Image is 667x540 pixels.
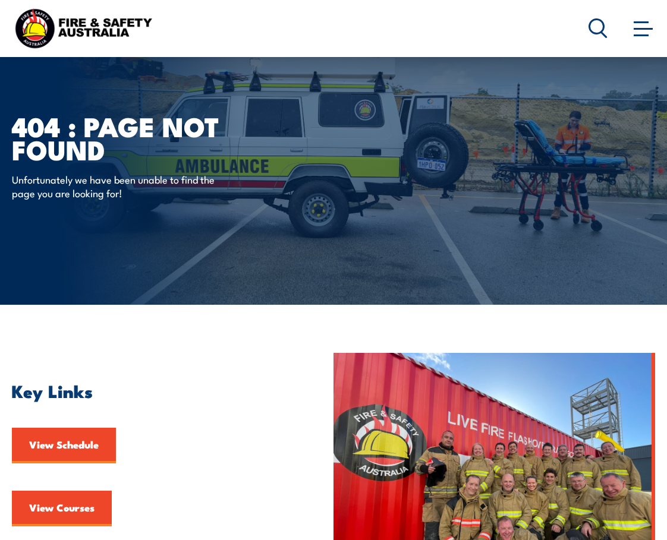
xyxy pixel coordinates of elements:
[12,491,112,526] a: View Courses
[12,383,316,398] h2: Key Links
[12,172,229,200] p: Unfortunately we have been unable to find the page you are looking for!
[12,114,306,160] h1: 404 : Page Not Found
[12,428,116,463] a: View Schedule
